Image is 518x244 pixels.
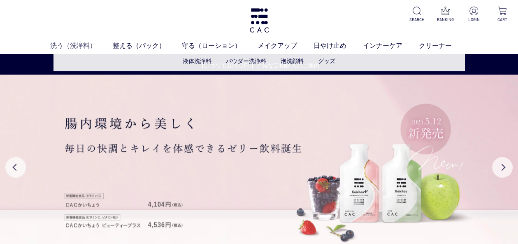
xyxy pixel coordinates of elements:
a: パウダー洗浄料 [226,58,266,64]
a: 泡洗顔料 [281,58,304,64]
a: LOGIN [465,7,483,23]
a: 【いつでも10％OFF】お得な定期購入のご案内 [0,61,518,70]
a: 日やけ止め [314,41,363,51]
a: グッズ [318,58,335,64]
p: RANKING [436,16,454,23]
a: 液体洗浄料 [183,58,211,64]
a: 守る（ローション） [182,41,258,51]
button: Previous [5,157,26,178]
a: メイクアップ [258,41,314,51]
button: Next [492,157,513,178]
a: CART [493,7,511,23]
a: インナーケア [363,41,419,51]
a: クリーナー [419,41,468,51]
a: RANKING [436,7,454,23]
a: 洗う（洗浄料） [50,41,113,51]
p: LOGIN [465,16,483,23]
a: 整える（パック） [113,41,182,51]
a: SEARCH [408,7,426,23]
img: logo [249,8,270,33]
p: SEARCH [408,16,426,23]
p: CART [493,16,511,23]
